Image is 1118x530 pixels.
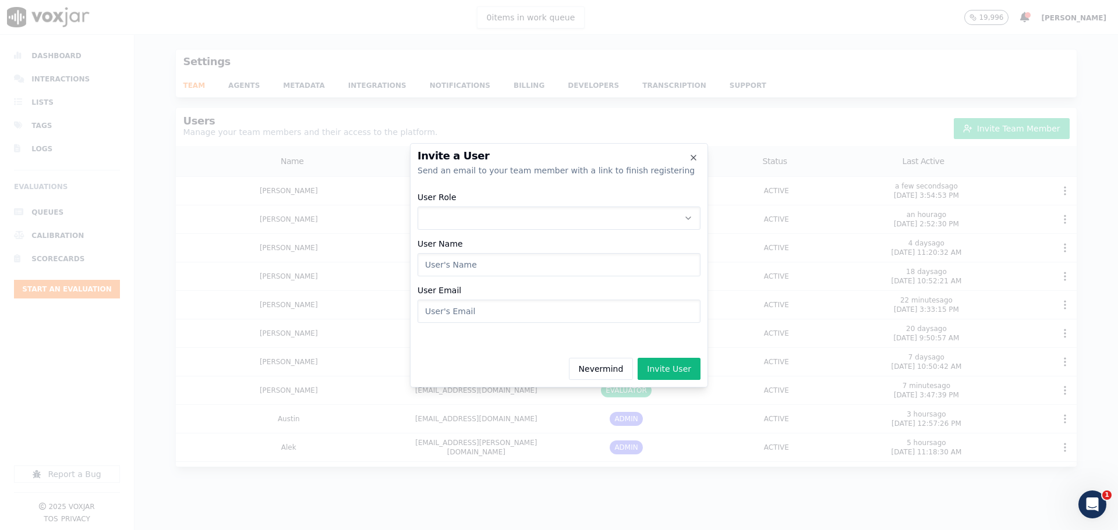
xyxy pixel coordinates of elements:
[1102,490,1112,500] span: 1
[1078,490,1106,518] iframe: Intercom live chat
[418,193,457,202] label: User Role
[569,358,634,380] button: Nevermind
[418,151,700,161] h2: Invite a User
[418,286,461,295] label: User Email
[418,165,700,176] div: Send an email to your team member with a link to finish registering
[418,239,463,248] label: User Name
[418,300,700,323] input: User's Email
[638,358,700,380] button: Invite User
[418,253,700,276] input: User's Name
